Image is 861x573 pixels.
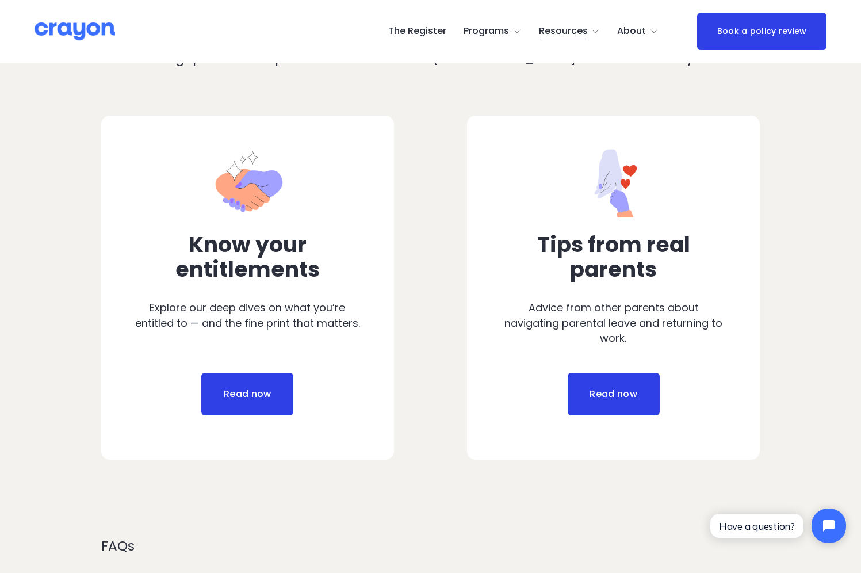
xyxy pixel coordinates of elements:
[625,331,627,345] em: .
[568,373,660,415] a: Read now
[500,232,727,282] h3: Tips from real parents
[539,22,600,41] a: folder dropdown
[134,232,361,282] h3: Know your entitlements
[701,499,856,553] iframe: Tidio Chat
[101,536,694,556] p: FAQs
[617,22,659,41] a: folder dropdown
[201,373,293,415] a: Read now
[134,300,361,331] p: Explore our deep dives on what you’re entitled to — and the fine print that matters.
[697,13,826,50] a: Book a policy review
[539,23,588,40] span: Resources
[500,300,727,346] p: Advice from other parents about navigating parental leave and returning to work
[464,22,522,41] a: folder dropdown
[35,21,115,41] img: Crayon
[617,23,646,40] span: About
[388,22,446,41] a: The Register
[464,23,509,40] span: Programs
